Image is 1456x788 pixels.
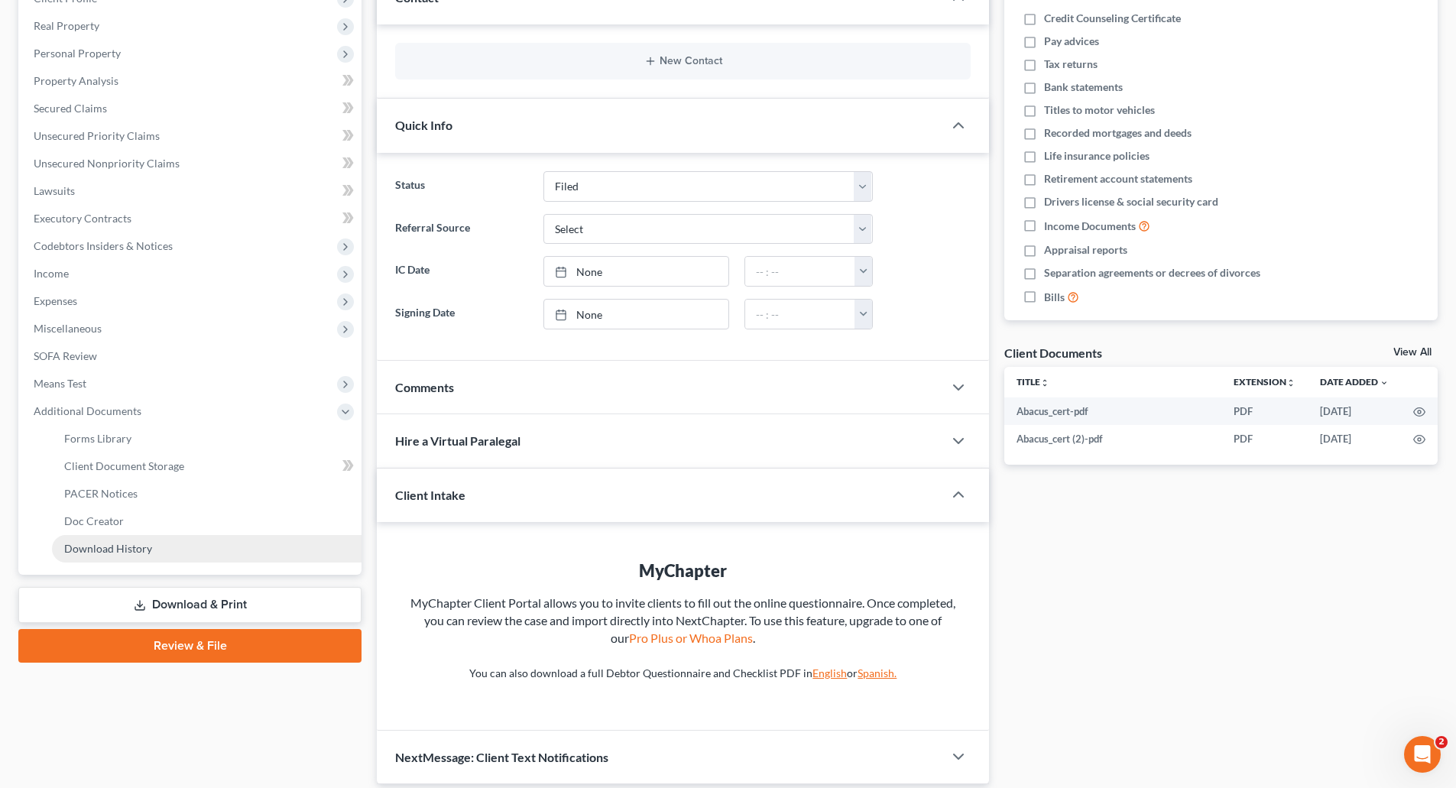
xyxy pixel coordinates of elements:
span: Tax returns [1044,57,1098,72]
label: Signing Date [388,299,535,329]
span: Drivers license & social security card [1044,194,1218,209]
span: PACER Notices [64,487,138,500]
label: IC Date [388,256,535,287]
a: Review & File [18,629,362,663]
td: Abacus_cert (2)-pdf [1004,425,1221,452]
span: Download History [64,542,152,555]
a: Download & Print [18,587,362,623]
td: [DATE] [1308,425,1401,452]
span: Life insurance policies [1044,148,1150,164]
span: SOFA Review [34,349,97,362]
label: Referral Source [388,214,535,245]
a: None [544,300,728,329]
span: MyChapter Client Portal allows you to invite clients to fill out the online questionnaire. Once c... [410,595,955,645]
a: Doc Creator [52,507,362,535]
i: unfold_more [1040,378,1049,388]
a: Secured Claims [21,95,362,122]
span: Executory Contracts [34,212,131,225]
i: expand_more [1380,378,1389,388]
td: PDF [1221,425,1308,452]
span: Miscellaneous [34,322,102,335]
span: Bills [1044,290,1065,305]
span: Separation agreements or decrees of divorces [1044,265,1260,281]
i: unfold_more [1286,378,1295,388]
a: Download History [52,535,362,563]
span: Comments [395,380,454,394]
a: English [812,666,847,679]
a: Date Added expand_more [1320,376,1389,388]
input: -- : -- [745,257,855,286]
span: Client Document Storage [64,459,184,472]
button: New Contact [407,55,958,67]
span: Additional Documents [34,404,141,417]
div: Client Documents [1004,345,1102,361]
span: Expenses [34,294,77,307]
span: Credit Counseling Certificate [1044,11,1181,26]
span: Means Test [34,377,86,390]
a: Spanish. [858,666,897,679]
span: Doc Creator [64,514,124,527]
span: Hire a Virtual Paralegal [395,433,520,448]
span: Real Property [34,19,99,32]
a: None [544,257,728,286]
span: Client Intake [395,488,465,502]
span: Income Documents [1044,219,1136,234]
span: Bank statements [1044,79,1123,95]
span: Forms Library [64,432,131,445]
span: Personal Property [34,47,121,60]
span: Recorded mortgages and deeds [1044,125,1192,141]
input: -- : -- [745,300,855,329]
a: View All [1393,347,1432,358]
a: SOFA Review [21,342,362,370]
iframe: Intercom live chat [1404,736,1441,773]
a: PACER Notices [52,480,362,507]
span: Retirement account statements [1044,171,1192,186]
td: PDF [1221,397,1308,425]
a: Lawsuits [21,177,362,205]
div: MyChapter [407,559,958,582]
span: Income [34,267,69,280]
span: Unsecured Nonpriority Claims [34,157,180,170]
a: Property Analysis [21,67,362,95]
span: Codebtors Insiders & Notices [34,239,173,252]
span: Property Analysis [34,74,118,87]
a: Extensionunfold_more [1234,376,1295,388]
span: Titles to motor vehicles [1044,102,1155,118]
span: Appraisal reports [1044,242,1127,258]
td: Abacus_cert-pdf [1004,397,1221,425]
td: [DATE] [1308,397,1401,425]
span: Lawsuits [34,184,75,197]
a: Unsecured Nonpriority Claims [21,150,362,177]
label: Status [388,171,535,202]
a: Pro Plus or Whoa Plans [629,631,753,645]
a: Forms Library [52,425,362,452]
a: Executory Contracts [21,205,362,232]
p: You can also download a full Debtor Questionnaire and Checklist PDF in or [407,666,958,681]
span: Pay advices [1044,34,1099,49]
span: Secured Claims [34,102,107,115]
span: Quick Info [395,118,452,132]
span: Unsecured Priority Claims [34,129,160,142]
a: Client Document Storage [52,452,362,480]
span: 2 [1435,736,1448,748]
a: Titleunfold_more [1017,376,1049,388]
span: NextMessage: Client Text Notifications [395,750,608,764]
a: Unsecured Priority Claims [21,122,362,150]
